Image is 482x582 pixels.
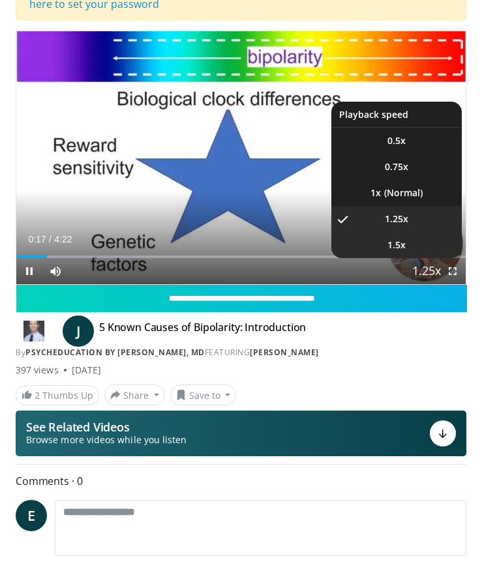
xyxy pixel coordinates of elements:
button: Playback Rate [414,258,440,284]
span: 0:17 [28,234,46,244]
a: E [16,500,47,531]
div: [DATE] [72,364,101,377]
p: See Related Videos [26,420,187,433]
a: J [63,315,94,347]
span: 0.5x [387,134,406,147]
span: 397 views [16,364,59,377]
video-js: Video Player [16,31,466,284]
a: [PERSON_NAME] [250,347,319,358]
span: / [49,234,52,244]
img: PsychEducation by James Phelps, MD [16,321,52,342]
span: 1.5x [387,239,406,252]
a: PsychEducation by [PERSON_NAME], MD [25,347,205,358]
span: 1x [370,186,381,199]
div: Progress Bar [16,255,466,258]
button: Share [104,385,165,405]
span: Comments 0 [16,473,466,489]
span: 4:22 [54,234,72,244]
span: 2 [35,389,40,401]
button: Save to [170,385,237,405]
button: Fullscreen [440,258,466,284]
span: 1.25x [385,212,408,226]
h4: 5 Known Causes of Bipolarity: Introduction [99,321,306,342]
span: 0.75x [385,160,408,173]
div: By FEATURING [16,347,466,358]
span: Browse more videos while you listen [26,433,187,446]
a: 2 Thumbs Up [16,385,99,405]
button: Pause [16,258,42,284]
button: See Related Videos Browse more videos while you listen [16,411,466,456]
button: Mute [42,258,68,284]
